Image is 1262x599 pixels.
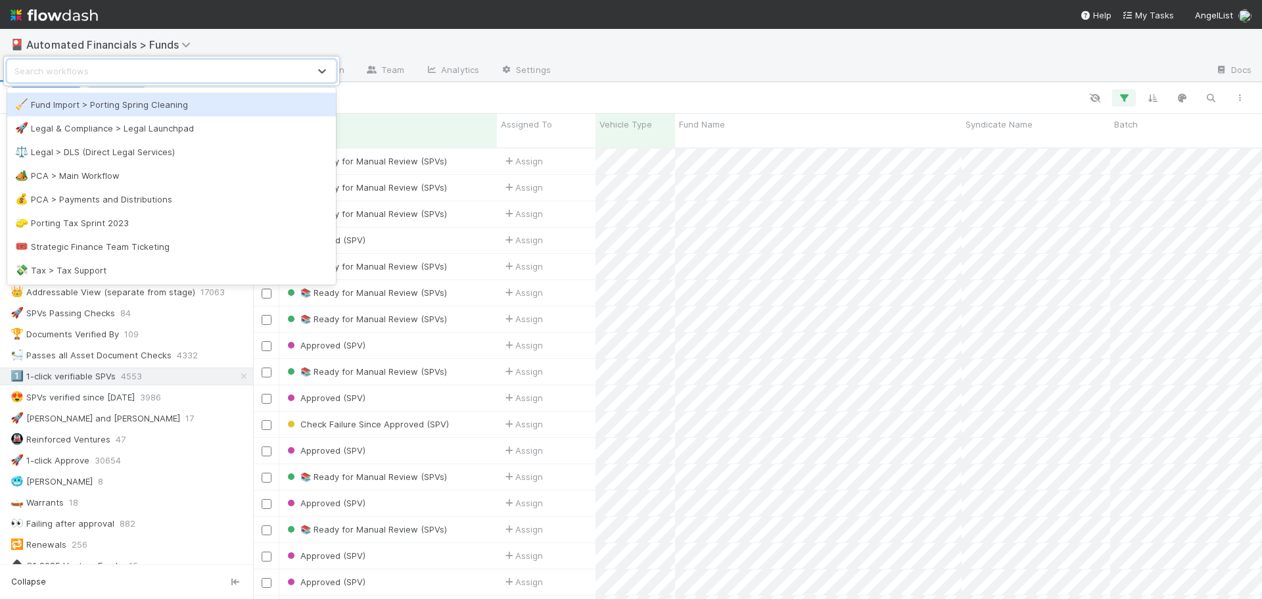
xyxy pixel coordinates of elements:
span: 💸 [15,264,28,276]
div: PCA > Payments and Distributions [15,193,328,206]
span: 🚀 [15,122,28,133]
span: 🧹 [15,99,28,110]
span: 💰 [15,193,28,204]
div: PCA > Main Workflow [15,169,328,182]
span: 🏕️ [15,170,28,181]
span: 🧽 [15,217,28,228]
div: Search workflows [14,64,89,78]
span: ⚖️ [15,146,28,157]
div: Legal > DLS (Direct Legal Services) [15,145,328,158]
div: Tax > Tax Support [15,264,328,277]
div: Fund Import > Porting Spring Cleaning [15,98,328,111]
div: Strategic Finance Team Ticketing [15,240,328,253]
div: Legal & Compliance > Legal Launchpad [15,122,328,135]
div: Porting Tax Sprint 2023 [15,216,328,229]
span: 🎟️ [15,241,28,252]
